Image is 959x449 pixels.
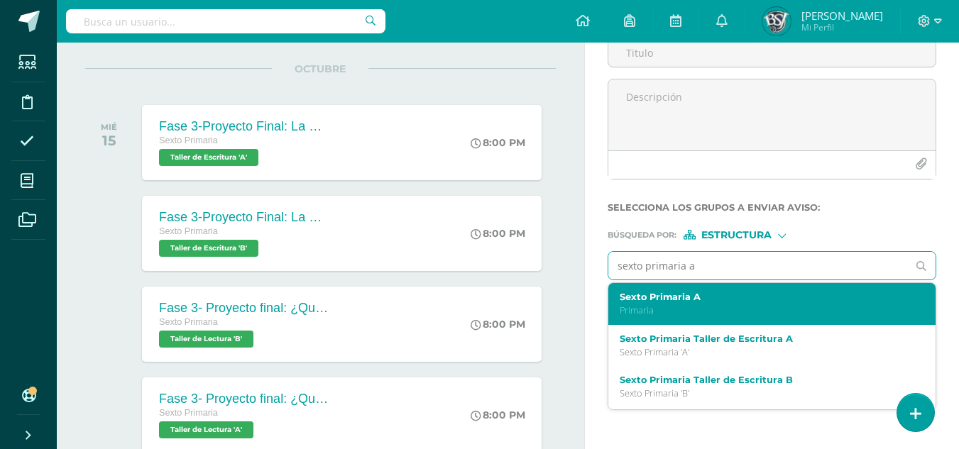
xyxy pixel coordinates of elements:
div: 8:00 PM [471,136,525,149]
div: MIÉ [101,122,117,132]
div: Fase 3-Proyecto Final: La memoria tiene voz [159,119,329,134]
label: Sexto Primaria Taller de Escritura B [620,375,912,385]
span: Taller de Escritura 'B' [159,240,258,257]
span: [PERSON_NAME] [801,9,883,23]
img: 065dfccafff6cc22795d8c7af1ef8873.png [762,7,791,35]
input: Ej. Primero primaria [608,252,908,279]
span: Taller de Lectura 'B' [159,331,253,348]
span: OCTUBRE [272,62,368,75]
label: Sexto Primaria A [620,292,912,302]
span: Sexto Primaria [159,226,218,236]
label: Selecciona los grupos a enviar aviso : [608,202,936,213]
div: Fase 3-Proyecto Final: La memoria tiene voz [159,210,329,225]
div: 8:00 PM [471,409,525,421]
span: Taller de Lectura 'A' [159,421,253,438]
p: Primaria [620,304,912,316]
input: Busca un usuario... [66,9,385,33]
span: Sexto Primaria [159,135,218,145]
span: Sexto Primaria [159,408,218,418]
p: Sexto Primaria 'A' [620,346,912,358]
div: 8:00 PM [471,227,525,240]
span: Búsqueda por : [608,231,676,239]
div: [object Object] [684,230,790,240]
span: Estructura [701,231,772,239]
p: Sexto Primaria 'B' [620,387,912,399]
span: Taller de Escritura 'A' [159,149,258,166]
span: Sexto Primaria [159,317,218,327]
div: 15 [101,132,117,149]
label: Sexto Primaria Taller de Escritura A [620,333,912,344]
input: Titulo [608,39,936,67]
div: Fase 3- Proyecto final: ¿Qué historias necesitamos contar para que el mundo nunca olvide? [159,301,329,316]
div: 8:00 PM [471,318,525,331]
span: Mi Perfil [801,21,883,33]
div: Fase 3- Proyecto final: ¿Qué historias necesitamos contar para que el mundo nunca olvide? [159,392,329,406]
